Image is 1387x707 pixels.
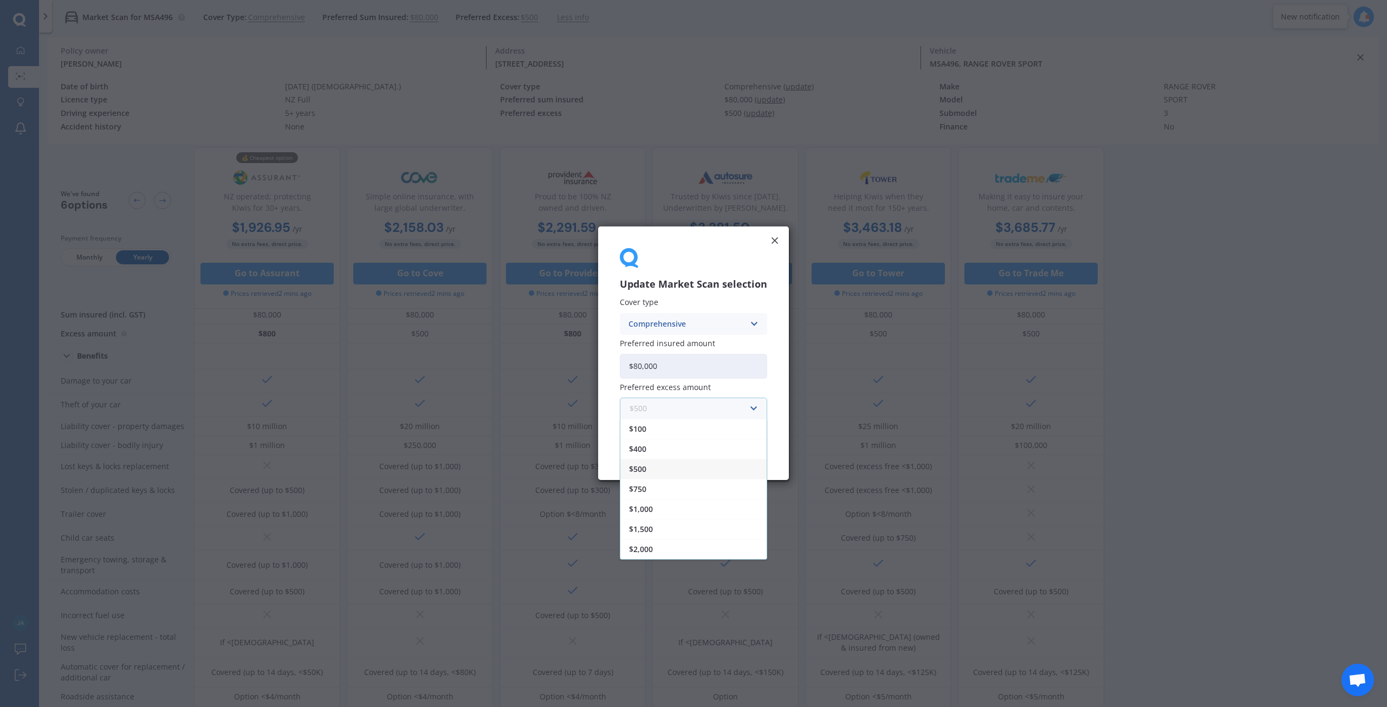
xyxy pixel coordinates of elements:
div: Comprehensive [628,318,744,330]
span: Preferred insured amount [620,338,715,348]
span: $400 [629,446,646,453]
span: $750 [629,486,646,494]
span: $1,000 [629,506,653,514]
a: Open chat [1341,664,1374,696]
span: Preferred excess amount [620,382,711,393]
h3: Update Market Scan selection [620,278,767,291]
span: $1,500 [629,526,653,534]
span: $500 [629,466,646,474]
span: $2,000 [629,546,653,554]
span: $100 [629,426,646,433]
span: Cover type [620,297,658,308]
input: Enter amount [620,354,767,379]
